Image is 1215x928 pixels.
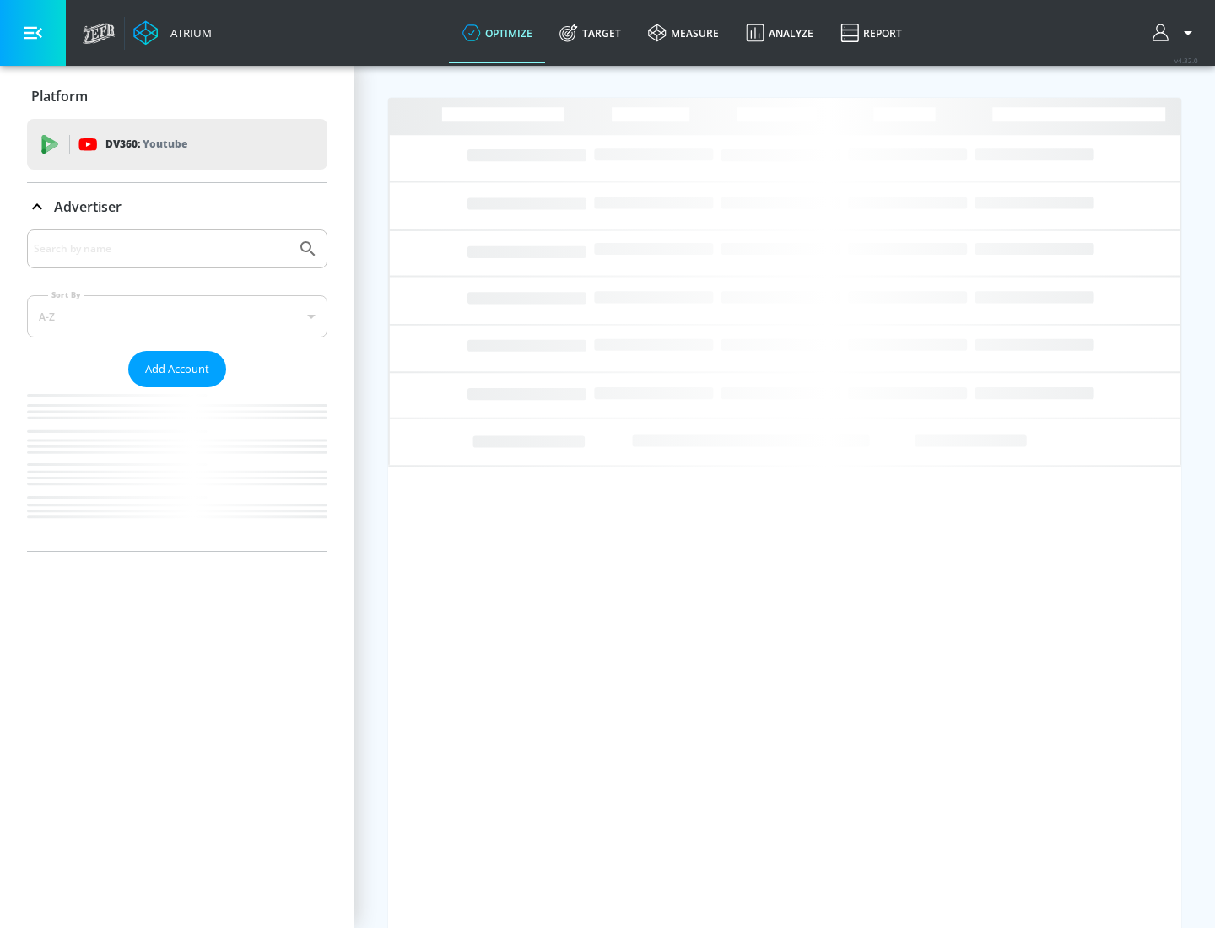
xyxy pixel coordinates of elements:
span: Add Account [145,359,209,379]
a: Analyze [732,3,827,63]
p: Platform [31,87,88,105]
nav: list of Advertiser [27,387,327,551]
div: Platform [27,73,327,120]
label: Sort By [48,289,84,300]
div: Advertiser [27,183,327,230]
a: Atrium [133,20,212,46]
div: DV360: Youtube [27,119,327,170]
a: Target [546,3,634,63]
button: Add Account [128,351,226,387]
p: DV360: [105,135,187,154]
div: Atrium [164,25,212,40]
a: optimize [449,3,546,63]
a: Report [827,3,915,63]
div: Advertiser [27,229,327,551]
span: v 4.32.0 [1174,56,1198,65]
div: A-Z [27,295,327,337]
a: measure [634,3,732,63]
p: Youtube [143,135,187,153]
input: Search by name [34,238,289,260]
p: Advertiser [54,197,121,216]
